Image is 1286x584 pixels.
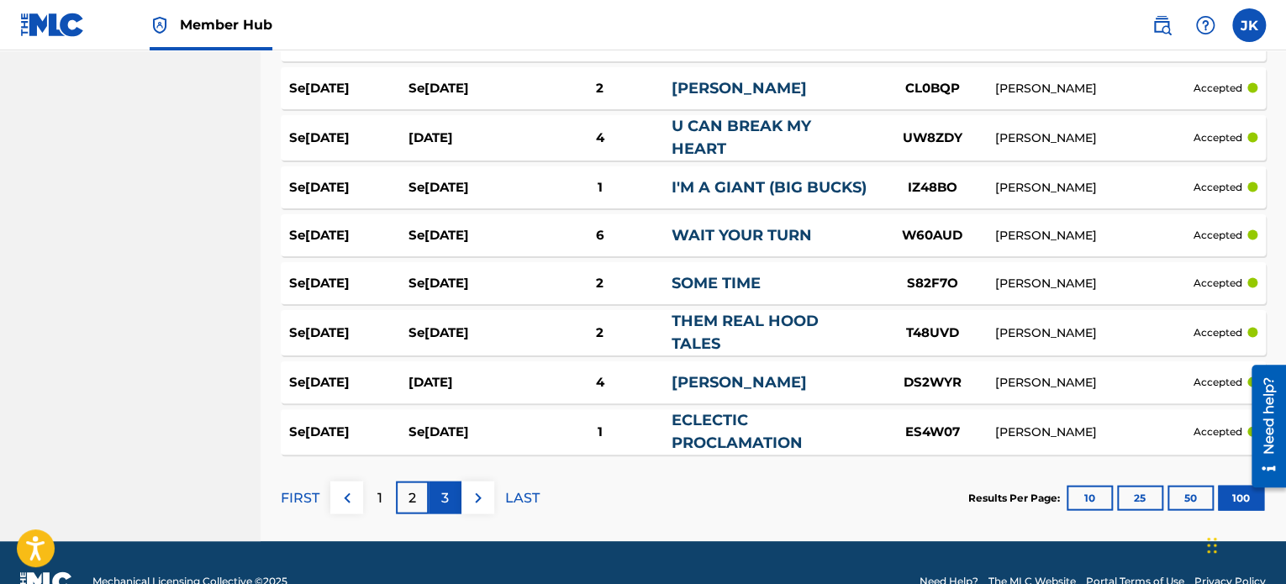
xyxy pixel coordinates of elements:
div: 2 [528,324,671,343]
p: accepted [1194,228,1242,243]
div: Se[DATE] [408,226,528,245]
div: Se[DATE] [408,274,528,293]
img: search [1152,15,1172,35]
img: Top Rightsholder [150,15,170,35]
a: WAIT YOUR TURN [672,226,812,245]
div: Help [1188,8,1222,42]
p: 2 [408,488,416,508]
a: ECLECTIC PROCLAMATION [672,411,803,452]
a: [PERSON_NAME] [672,373,807,392]
div: [PERSON_NAME] [995,129,1194,147]
div: Se[DATE] [289,274,408,293]
div: 1 [528,423,671,442]
div: Se[DATE] [289,226,408,245]
button: 10 [1067,486,1113,511]
a: Public Search [1145,8,1178,42]
div: Se[DATE] [289,178,408,197]
a: U CAN BREAK MY HEART [672,117,811,158]
p: accepted [1194,81,1242,96]
div: [PERSON_NAME] [995,80,1194,97]
img: left [337,488,357,508]
a: SOME TIME [672,274,761,292]
div: Se[DATE] [289,129,408,148]
div: 6 [528,226,671,245]
div: Se[DATE] [289,373,408,392]
p: LAST [505,488,540,508]
img: help [1195,15,1215,35]
a: THEM REAL HOOD TALES [672,312,819,353]
a: I'M A GIANT (BIG BUCKS) [672,178,867,197]
p: 1 [377,488,382,508]
div: CL0BQP [869,79,995,98]
div: 4 [528,373,671,392]
p: accepted [1194,276,1242,291]
div: [PERSON_NAME] [995,179,1194,197]
p: Results Per Page: [968,491,1064,506]
div: ES4W07 [869,423,995,442]
img: right [468,488,488,508]
div: Se[DATE] [408,423,528,442]
div: User Menu [1232,8,1266,42]
iframe: Resource Center [1239,359,1286,494]
p: accepted [1194,130,1242,145]
div: [PERSON_NAME] [995,227,1194,245]
div: Se[DATE] [408,324,528,343]
div: 1 [528,178,671,197]
div: Se[DATE] [289,423,408,442]
span: Member Hub [180,15,272,34]
iframe: Chat Widget [1202,503,1286,584]
p: accepted [1194,375,1242,390]
div: IZ48BO [869,178,995,197]
p: accepted [1194,180,1242,195]
a: [PERSON_NAME] [672,79,807,97]
div: 4 [528,129,671,148]
div: T48UVD [869,324,995,343]
div: [PERSON_NAME] [995,324,1194,342]
p: accepted [1194,424,1242,439]
div: [PERSON_NAME] [995,374,1194,392]
div: [PERSON_NAME] [995,275,1194,292]
p: accepted [1194,325,1242,340]
div: S82F7O [869,274,995,293]
div: DS2WYR [869,373,995,392]
div: UW8ZDY [869,129,995,148]
button: 25 [1117,486,1163,511]
div: 2 [528,79,671,98]
div: 2 [528,274,671,293]
div: [DATE] [408,373,528,392]
p: FIRST [281,488,319,508]
div: W60AUD [869,226,995,245]
div: [PERSON_NAME] [995,424,1194,441]
div: Se[DATE] [289,324,408,343]
div: Se[DATE] [408,79,528,98]
div: [DATE] [408,129,528,148]
div: Drag [1207,520,1217,571]
img: MLC Logo [20,13,85,37]
p: 3 [441,488,449,508]
div: Se[DATE] [289,79,408,98]
button: 50 [1167,486,1214,511]
div: Se[DATE] [408,178,528,197]
button: 100 [1218,486,1264,511]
